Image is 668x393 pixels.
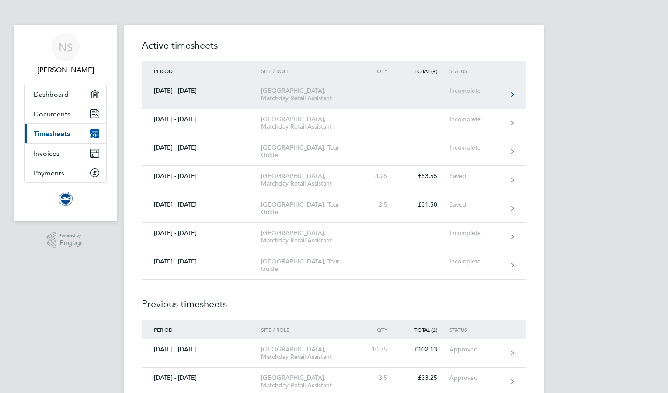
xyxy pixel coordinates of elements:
div: [GEOGRAPHIC_DATA], Matchday Retail Assistant [261,116,361,130]
a: [DATE] - [DATE][GEOGRAPHIC_DATA], Tour Guide2.5£31.50Saved [142,194,526,223]
span: Engage [59,239,84,247]
a: [DATE] - [DATE][GEOGRAPHIC_DATA], Matchday Retail AssistantIncomplete [142,109,526,137]
div: [DATE] - [DATE] [142,87,261,95]
div: [GEOGRAPHIC_DATA], Tour Guide [261,201,361,216]
div: [GEOGRAPHIC_DATA], Matchday Retail Assistant [261,229,361,244]
div: [GEOGRAPHIC_DATA], Tour Guide [261,144,361,159]
div: 3.5 [361,374,400,382]
div: Saved [449,172,503,180]
span: Documents [34,110,70,118]
div: [GEOGRAPHIC_DATA], Matchday Retail Assistant [261,346,361,361]
div: £102.13 [400,346,449,353]
a: NS[PERSON_NAME] [24,33,107,75]
div: [DATE] - [DATE] [142,346,261,353]
div: Incomplete [449,87,503,95]
div: Total (£) [400,326,449,333]
div: 4.25 [361,172,400,180]
nav: Main navigation [14,25,117,221]
a: [DATE] - [DATE][GEOGRAPHIC_DATA], Matchday Retail AssistantIncomplete [142,223,526,251]
a: Dashboard [25,84,106,104]
div: [DATE] - [DATE] [142,172,261,180]
div: Status [449,68,503,74]
span: NS [59,42,73,53]
img: brightonandhovealbion-logo-retina.png [59,192,73,206]
div: Site / Role [261,68,361,74]
a: [DATE] - [DATE][GEOGRAPHIC_DATA], Matchday Retail Assistant10.75£102.13Approved [142,339,526,368]
div: Saved [449,201,503,208]
div: Incomplete [449,258,503,265]
span: Period [154,67,173,74]
h2: Active timesheets [142,39,526,61]
div: Qty [361,326,400,333]
div: Status [449,326,503,333]
div: Qty [361,68,400,74]
span: Period [154,326,173,333]
div: [GEOGRAPHIC_DATA], Matchday Retail Assistant [261,87,361,102]
div: Site / Role [261,326,361,333]
div: [DATE] - [DATE] [142,258,261,265]
a: [DATE] - [DATE][GEOGRAPHIC_DATA], Matchday Retail Assistant4.25£53.55Saved [142,166,526,194]
div: [DATE] - [DATE] [142,374,261,382]
div: [GEOGRAPHIC_DATA], Matchday Retail Assistant [261,374,361,389]
a: [DATE] - [DATE][GEOGRAPHIC_DATA], Tour GuideIncomplete [142,251,526,280]
span: Dashboard [34,90,69,98]
div: Incomplete [449,116,503,123]
a: Documents [25,104,106,123]
span: Invoices [34,149,59,158]
a: Payments [25,163,106,182]
div: [GEOGRAPHIC_DATA], Matchday Retail Assistant [261,172,361,187]
div: [DATE] - [DATE] [142,229,261,237]
a: [DATE] - [DATE][GEOGRAPHIC_DATA], Tour GuideIncomplete [142,137,526,166]
div: [DATE] - [DATE] [142,116,261,123]
div: Approved [449,374,503,382]
div: [GEOGRAPHIC_DATA], Tour Guide [261,258,361,273]
div: Incomplete [449,144,503,151]
div: 2.5 [361,201,400,208]
div: 10.75 [361,346,400,353]
div: Approved [449,346,503,353]
div: £31.50 [400,201,449,208]
h2: Previous timesheets [142,280,526,320]
a: Go to home page [24,192,107,206]
a: Invoices [25,144,106,163]
span: Powered by [59,232,84,239]
span: Payments [34,169,64,177]
div: [DATE] - [DATE] [142,201,261,208]
div: £33.25 [400,374,449,382]
div: £53.55 [400,172,449,180]
a: Powered byEngage [47,232,84,249]
span: Timesheets [34,130,70,138]
div: [DATE] - [DATE] [142,144,261,151]
span: Nigel Summers [24,65,107,75]
div: Incomplete [449,229,503,237]
a: [DATE] - [DATE][GEOGRAPHIC_DATA], Matchday Retail AssistantIncomplete [142,81,526,109]
div: Total (£) [400,68,449,74]
a: Timesheets [25,124,106,143]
